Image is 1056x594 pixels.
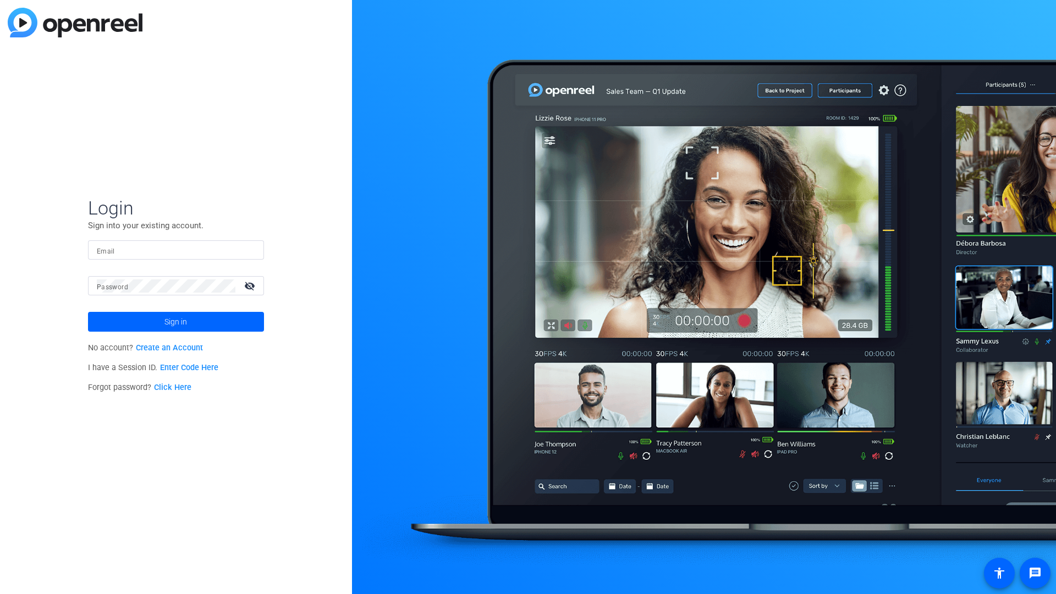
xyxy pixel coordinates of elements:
a: Enter Code Here [160,363,218,372]
button: Sign in [88,312,264,332]
img: blue-gradient.svg [8,8,142,37]
span: No account? [88,343,203,353]
span: Login [88,196,264,219]
span: Forgot password? [88,383,191,392]
p: Sign into your existing account. [88,219,264,232]
span: I have a Session ID. [88,363,218,372]
a: Click Here [154,383,191,392]
mat-icon: visibility_off [238,278,264,294]
mat-icon: message [1028,566,1042,580]
mat-label: Password [97,283,128,291]
span: Sign in [164,308,187,335]
a: Create an Account [136,343,203,353]
input: Enter Email Address [97,244,255,257]
mat-label: Email [97,248,115,255]
mat-icon: accessibility [993,566,1006,580]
